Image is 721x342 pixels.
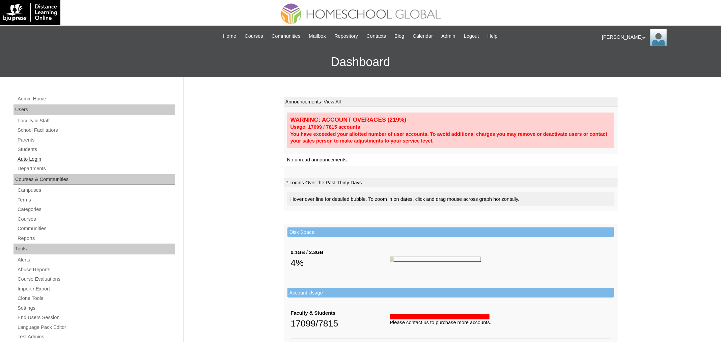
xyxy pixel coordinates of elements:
[13,244,175,254] div: Tools
[287,288,614,298] td: Account Usage
[245,32,263,40] span: Courses
[13,104,175,115] div: Users
[17,304,175,312] a: Settings
[220,32,240,40] a: Home
[291,249,390,256] div: 0.1GB / 2.3GB
[334,32,358,40] span: Repository
[287,192,614,206] div: Hover over line for detailed bubble. To zoom in on dates, click and drag mouse across graph horiz...
[17,126,175,134] a: School Facilitators
[464,32,479,40] span: Logout
[17,224,175,233] a: Communities
[17,215,175,223] a: Courses
[17,186,175,194] a: Campuses
[17,155,175,163] a: Auto Login
[413,32,433,40] span: Calendar
[17,333,175,341] a: Test Admins
[3,47,718,77] h3: Dashboard
[17,323,175,332] a: Language Pack Editor
[309,32,326,40] span: Mailbox
[268,32,304,40] a: Communities
[3,3,57,22] img: logo-white.png
[272,32,301,40] span: Communities
[650,29,667,46] img: Ariane Ebuen
[17,285,175,293] a: Import / Export
[17,313,175,322] a: End Users Session
[410,32,436,40] a: Calendar
[290,116,611,124] div: WARNING: ACCOUNT OVERAGES (219%)
[306,32,330,40] a: Mailbox
[394,32,404,40] span: Blog
[438,32,459,40] a: Admin
[441,32,455,40] span: Admin
[324,99,341,104] a: View All
[17,117,175,125] a: Faculty & Staff
[484,32,501,40] a: Help
[13,174,175,185] div: Courses & Communities
[287,227,614,237] td: Disk Space
[17,275,175,283] a: Course Evaluations
[291,310,390,317] div: Faculty & Students
[390,319,611,326] div: Please contact us to purchase more accounts.
[290,131,611,145] div: You have exceeded your allotted number of user accounts. To avoid additional charges you may remo...
[602,29,714,46] div: [PERSON_NAME]
[17,205,175,214] a: Categories
[17,136,175,144] a: Parents
[284,154,618,166] td: No unread announcements.
[17,95,175,103] a: Admin Home
[363,32,389,40] a: Contacts
[241,32,267,40] a: Courses
[488,32,498,40] span: Help
[17,256,175,264] a: Alerts
[290,124,360,130] strong: Usage: 17099 / 7815 accounts
[284,178,618,188] td: # Logins Over the Past Thirty Days
[17,196,175,204] a: Terms
[366,32,386,40] span: Contacts
[331,32,361,40] a: Repository
[391,32,408,40] a: Blog
[17,234,175,243] a: Reports
[17,164,175,173] a: Departments
[223,32,236,40] span: Home
[291,256,390,270] div: 4%
[17,145,175,154] a: Students
[17,294,175,303] a: Clone Tools
[461,32,482,40] a: Logout
[291,317,390,330] div: 17099/7815
[17,266,175,274] a: Abuse Reports
[284,97,618,107] td: Announcements |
